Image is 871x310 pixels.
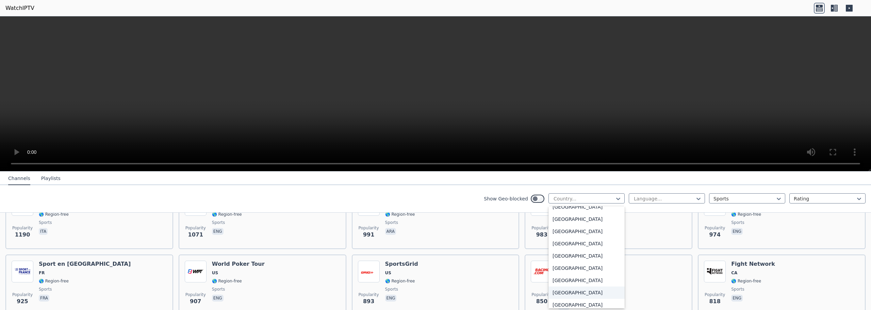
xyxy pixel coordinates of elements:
[39,228,48,235] p: ita
[363,231,374,239] span: 991
[385,270,391,276] span: US
[12,261,33,282] img: Sport en France
[39,287,52,292] span: sports
[385,261,418,267] h6: SportsGrid
[17,297,28,306] span: 925
[531,261,553,282] img: Racing.com
[548,262,625,274] div: [GEOGRAPHIC_DATA]
[385,287,398,292] span: sports
[212,295,224,301] p: eng
[731,228,743,235] p: eng
[39,261,131,267] h6: Sport en [GEOGRAPHIC_DATA]
[548,274,625,287] div: [GEOGRAPHIC_DATA]
[709,231,720,239] span: 974
[709,297,720,306] span: 818
[705,292,725,297] span: Popularity
[705,225,725,231] span: Popularity
[212,287,225,292] span: sports
[531,292,552,297] span: Popularity
[484,195,528,202] label: Show Geo-blocked
[731,220,744,225] span: sports
[536,297,547,306] span: 850
[548,250,625,262] div: [GEOGRAPHIC_DATA]
[185,261,207,282] img: World Poker Tour
[39,295,49,301] p: fra
[41,172,61,185] button: Playlists
[731,295,743,301] p: eng
[385,278,415,284] span: 🌎 Region-free
[185,292,206,297] span: Popularity
[359,292,379,297] span: Popularity
[39,212,69,217] span: 🌎 Region-free
[39,220,52,225] span: sports
[185,225,206,231] span: Popularity
[385,228,396,235] p: ara
[212,278,242,284] span: 🌎 Region-free
[8,172,30,185] button: Channels
[212,212,242,217] span: 🌎 Region-free
[212,261,265,267] h6: World Poker Tour
[731,287,744,292] span: sports
[359,225,379,231] span: Popularity
[531,225,552,231] span: Popularity
[212,270,218,276] span: US
[731,212,761,217] span: 🌎 Region-free
[385,295,397,301] p: eng
[12,292,33,297] span: Popularity
[548,201,625,213] div: [GEOGRAPHIC_DATA]
[536,231,547,239] span: 983
[548,287,625,299] div: [GEOGRAPHIC_DATA]
[212,220,225,225] span: sports
[363,297,374,306] span: 893
[212,228,224,235] p: eng
[385,220,398,225] span: sports
[5,4,34,12] a: WatchIPTV
[358,261,380,282] img: SportsGrid
[190,297,201,306] span: 907
[15,231,30,239] span: 1190
[385,212,415,217] span: 🌎 Region-free
[731,261,775,267] h6: Fight Network
[704,261,726,282] img: Fight Network
[12,225,33,231] span: Popularity
[548,225,625,238] div: [GEOGRAPHIC_DATA]
[39,278,69,284] span: 🌎 Region-free
[39,270,45,276] span: FR
[188,231,203,239] span: 1071
[548,213,625,225] div: [GEOGRAPHIC_DATA]
[731,270,737,276] span: CA
[548,238,625,250] div: [GEOGRAPHIC_DATA]
[731,278,761,284] span: 🌎 Region-free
